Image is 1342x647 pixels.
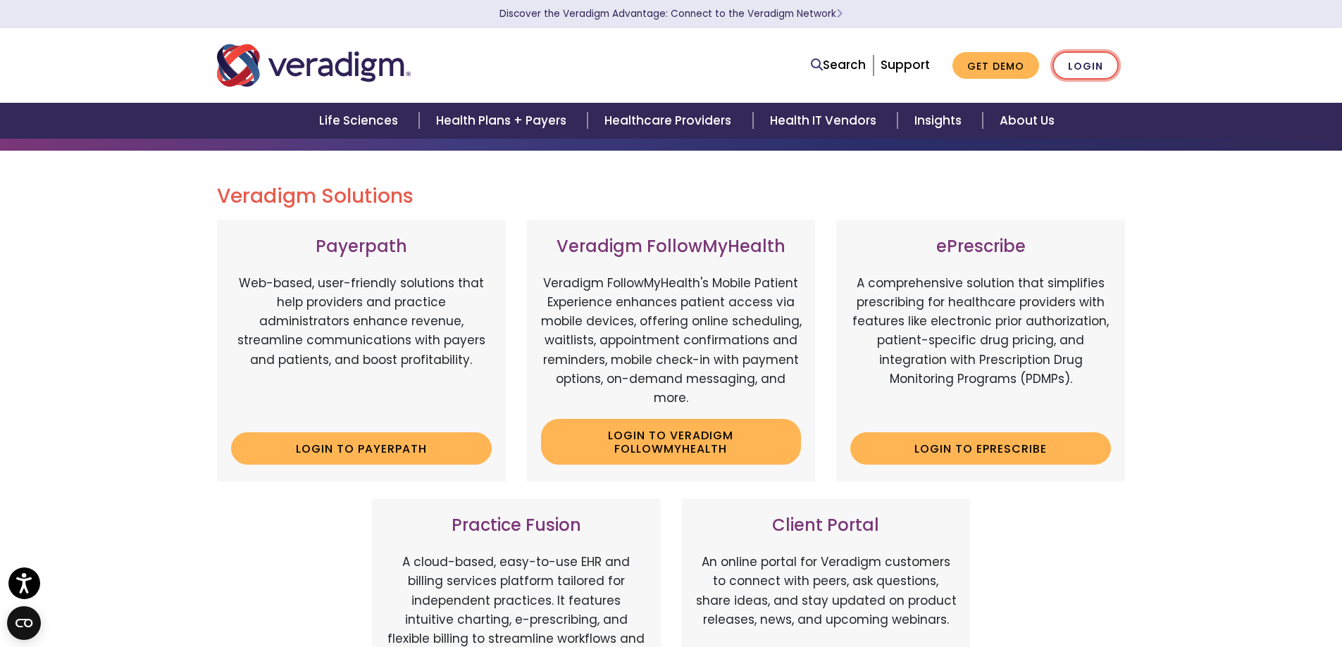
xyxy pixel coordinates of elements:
[302,103,419,139] a: Life Sciences
[952,52,1039,80] a: Get Demo
[836,7,843,20] span: Learn More
[850,237,1111,257] h3: ePrescribe
[231,432,492,465] a: Login to Payerpath
[753,103,897,139] a: Health IT Vendors
[217,42,411,89] img: Veradigm logo
[541,274,802,408] p: Veradigm FollowMyHealth's Mobile Patient Experience enhances patient access via mobile devices, o...
[1071,546,1325,630] iframe: Drift Chat Widget
[419,103,588,139] a: Health Plans + Payers
[386,515,647,536] h3: Practice Fusion
[499,7,843,20] a: Discover the Veradigm Advantage: Connect to the Veradigm NetworkLearn More
[541,419,802,465] a: Login to Veradigm FollowMyHealth
[231,237,492,257] h3: Payerpath
[217,184,1126,208] h2: Veradigm Solutions
[897,103,983,139] a: Insights
[881,56,930,73] a: Support
[7,606,41,640] button: Open CMP widget
[983,103,1071,139] a: About Us
[850,432,1111,465] a: Login to ePrescribe
[696,515,957,536] h3: Client Portal
[850,274,1111,422] p: A comprehensive solution that simplifies prescribing for healthcare providers with features like ...
[541,237,802,257] h3: Veradigm FollowMyHealth
[231,274,492,422] p: Web-based, user-friendly solutions that help providers and practice administrators enhance revenu...
[1052,51,1119,80] a: Login
[588,103,752,139] a: Healthcare Providers
[811,56,866,75] a: Search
